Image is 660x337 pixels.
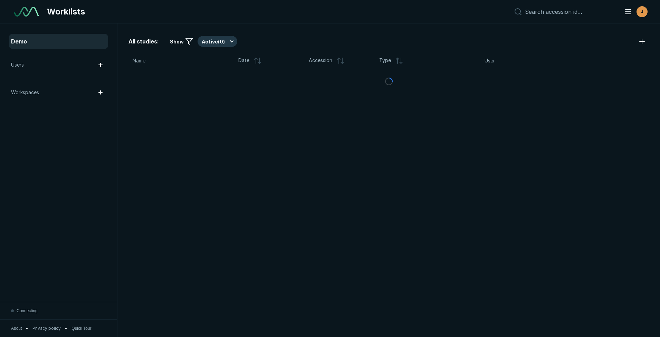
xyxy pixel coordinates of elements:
span: Workspaces [11,89,39,96]
button: Quick Tour [71,325,91,331]
span: All studies: [128,37,159,46]
img: See-Mode Logo [14,7,39,17]
span: Show [170,38,184,45]
span: Name [133,57,145,65]
button: Active(0) [198,36,237,47]
button: About [11,325,22,331]
a: Privacy policy [32,325,61,331]
div: avatar-name [637,6,648,17]
a: Demo [10,34,107,48]
span: Type [379,57,391,65]
span: Demo [11,37,27,46]
button: avatar-name [620,5,649,19]
span: Connecting [17,308,38,314]
span: • [26,325,28,331]
span: Date [238,57,249,65]
span: Accession [309,57,332,65]
span: User [485,57,495,65]
input: Search accession id… [525,8,616,15]
button: Connecting [11,302,38,319]
span: • [65,325,67,331]
span: Worklists [47,6,85,18]
a: See-Mode Logo [11,4,41,19]
span: J [641,8,643,15]
span: Users [11,61,24,69]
